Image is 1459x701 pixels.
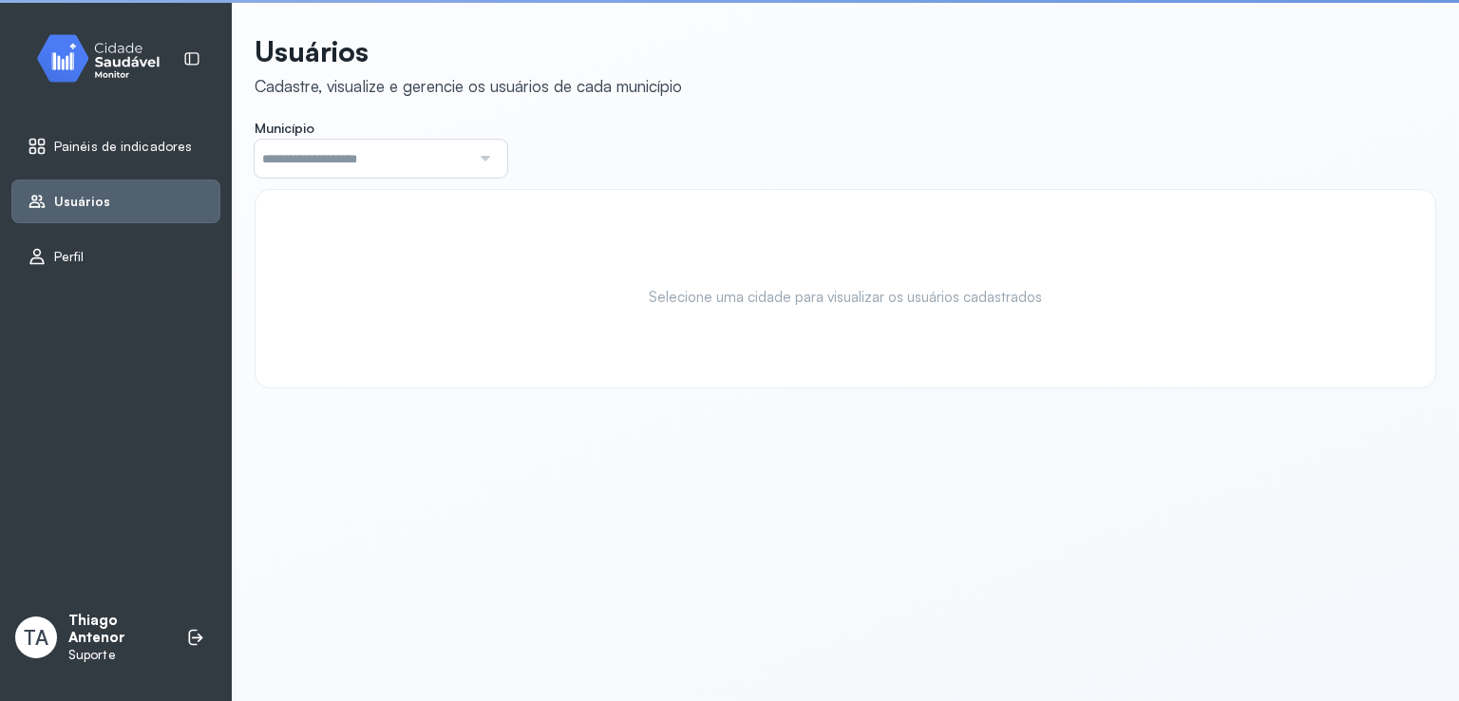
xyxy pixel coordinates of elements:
span: Perfil [54,249,85,265]
span: Usuários [54,194,110,210]
a: Painéis de indicadores [28,137,204,156]
div: Selecione uma cidade para visualizar os usuários cadastrados [275,228,1416,369]
span: TA [24,625,48,650]
span: Painéis de indicadores [54,139,192,155]
span: Município [255,120,314,137]
p: Usuários [255,34,682,68]
img: monitor.svg [20,30,191,86]
p: Thiago Antenor [68,612,167,648]
a: Usuários [28,192,204,211]
p: Suporte [68,647,167,663]
div: Cadastre, visualize e gerencie os usuários de cada município [255,76,682,96]
a: Perfil [28,247,204,266]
